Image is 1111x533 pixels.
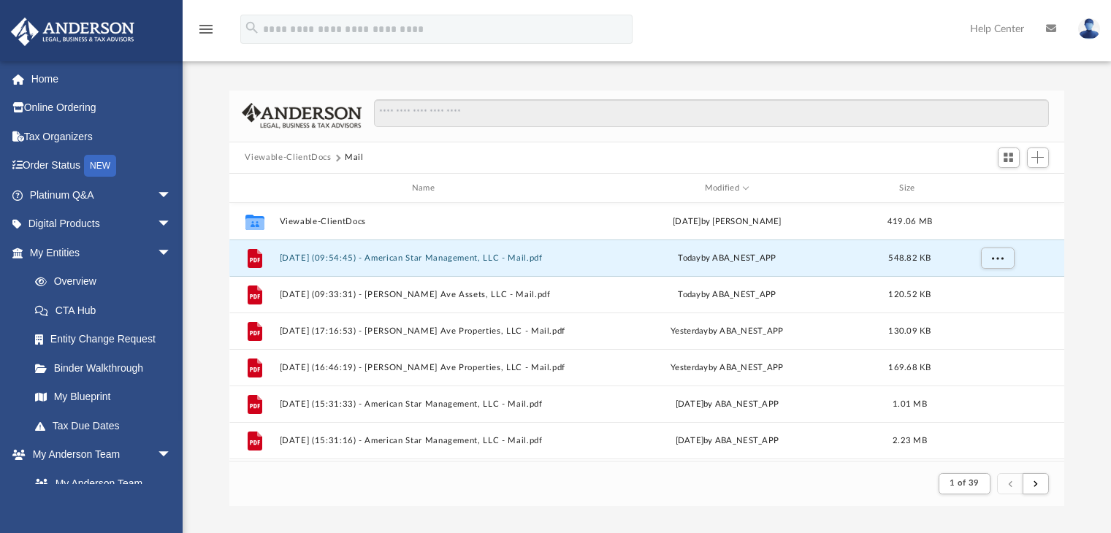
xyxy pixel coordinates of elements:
div: Name [278,182,573,195]
span: yesterday [671,327,708,335]
a: CTA Hub [20,296,194,325]
span: 419.06 MB [887,218,931,226]
a: Binder Walkthrough [20,353,194,383]
a: Home [10,64,194,93]
a: My Blueprint [20,383,186,412]
i: menu [197,20,215,38]
div: [DATE] by ABA_NEST_APP [580,434,874,448]
div: [DATE] by ABA_NEST_APP [580,398,874,411]
span: 2.23 MB [893,437,927,445]
a: Digital Productsarrow_drop_down [10,210,194,239]
button: Switch to Grid View [998,147,1020,168]
span: arrow_drop_down [157,210,186,239]
button: [DATE] (09:33:31) - [PERSON_NAME] Ave Assets, LLC - Mail.pdf [279,290,573,299]
span: arrow_drop_down [157,238,186,268]
button: More options [980,248,1014,269]
div: id [945,182,1047,195]
div: [DATE] by [PERSON_NAME] [580,215,874,229]
a: My Anderson Team [20,469,179,498]
div: by ABA_NEST_APP [580,325,874,338]
div: grid [229,203,1065,461]
span: today [678,291,700,299]
div: id [235,182,272,195]
button: 1 of 39 [939,473,990,494]
a: menu [197,28,215,38]
span: arrow_drop_down [157,440,186,470]
div: Size [880,182,939,195]
a: Online Ordering [10,93,194,123]
div: by ABA_NEST_APP [580,361,874,375]
input: Search files and folders [374,99,1048,127]
span: 1 of 39 [950,479,980,487]
a: Entity Change Request [20,325,194,354]
div: NEW [84,155,116,177]
a: Overview [20,267,194,296]
a: Platinum Q&Aarrow_drop_down [10,180,194,210]
button: Add [1027,147,1049,168]
button: Viewable-ClientDocs [245,151,331,164]
a: Tax Organizers [10,122,194,151]
span: 1.01 MB [893,400,927,408]
span: 169.68 KB [888,364,931,372]
a: Order StatusNEW [10,151,194,181]
img: Anderson Advisors Platinum Portal [7,18,139,46]
a: My Entitiesarrow_drop_down [10,238,194,267]
button: [DATE] (09:54:45) - American Star Management, LLC - Mail.pdf [279,253,573,263]
span: 548.82 KB [888,254,931,262]
button: [DATE] (16:46:19) - [PERSON_NAME] Ave Properties, LLC - Mail.pdf [279,363,573,372]
span: yesterday [671,364,708,372]
button: [DATE] (15:31:16) - American Star Management, LLC - Mail.pdf [279,436,573,445]
i: search [244,20,260,36]
span: today [678,254,700,262]
div: by ABA_NEST_APP [580,252,874,265]
img: User Pic [1078,18,1100,39]
button: Viewable-ClientDocs [279,217,573,226]
div: by ABA_NEST_APP [580,288,874,302]
button: [DATE] (15:31:33) - American Star Management, LLC - Mail.pdf [279,399,573,409]
span: arrow_drop_down [157,180,186,210]
a: My Anderson Teamarrow_drop_down [10,440,186,469]
button: Mail [345,151,364,164]
button: [DATE] (17:16:53) - [PERSON_NAME] Ave Properties, LLC - Mail.pdf [279,326,573,336]
div: Modified [579,182,874,195]
a: Tax Due Dates [20,411,194,440]
span: 130.09 KB [888,327,931,335]
span: 120.52 KB [888,291,931,299]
